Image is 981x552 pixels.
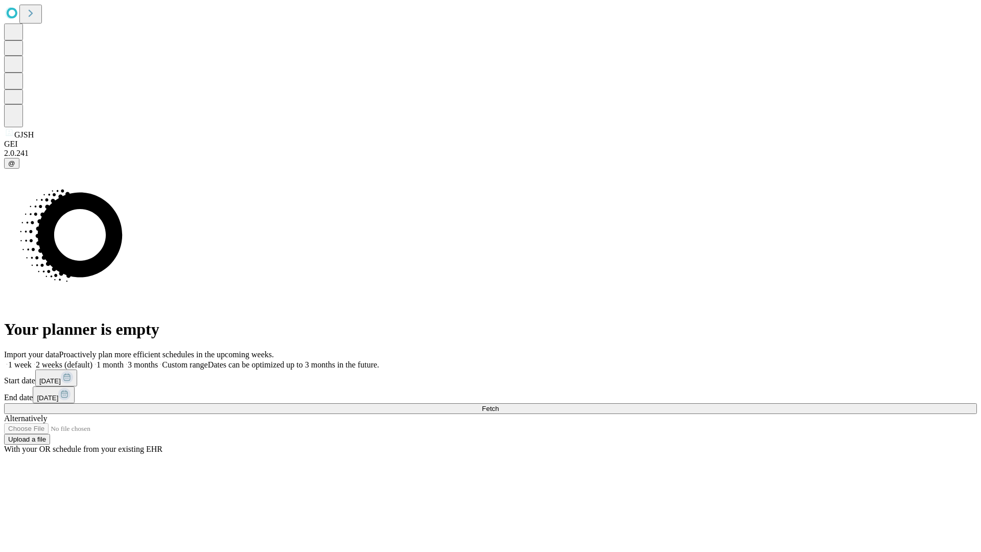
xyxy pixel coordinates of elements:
span: Dates can be optimized up to 3 months in the future. [208,360,379,369]
span: 1 month [97,360,124,369]
button: Upload a file [4,434,50,445]
span: 3 months [128,360,158,369]
span: Import your data [4,350,59,359]
span: GJSH [14,130,34,139]
h1: Your planner is empty [4,320,977,339]
span: 2 weeks (default) [36,360,92,369]
span: Proactively plan more efficient schedules in the upcoming weeks. [59,350,274,359]
div: Start date [4,370,977,386]
div: GEI [4,140,977,149]
span: @ [8,159,15,167]
span: [DATE] [39,377,61,385]
span: With your OR schedule from your existing EHR [4,445,162,453]
span: [DATE] [37,394,58,402]
span: Custom range [162,360,207,369]
button: Fetch [4,403,977,414]
button: [DATE] [33,386,75,403]
span: Fetch [482,405,499,412]
div: 2.0.241 [4,149,977,158]
button: [DATE] [35,370,77,386]
button: @ [4,158,19,169]
span: Alternatively [4,414,47,423]
span: 1 week [8,360,32,369]
div: End date [4,386,977,403]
